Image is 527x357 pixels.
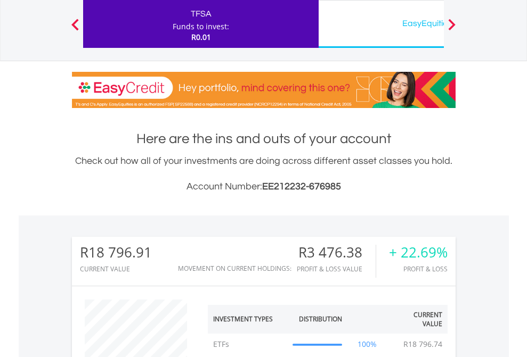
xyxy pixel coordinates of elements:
button: Next [441,24,463,35]
td: ETFs [208,334,288,355]
div: Movement on Current Holdings: [178,265,291,272]
div: Profit & Loss Value [297,265,376,272]
img: EasyCredit Promotion Banner [72,72,456,108]
button: Previous [64,24,86,35]
div: Funds to invest: [173,21,229,32]
td: R18 796.74 [398,334,448,355]
h1: Here are the ins and outs of your account [72,129,456,148]
div: CURRENT VALUE [80,265,152,272]
div: + 22.69% [389,245,448,260]
span: EE212232-676985 [262,181,341,192]
div: R18 796.91 [80,245,152,260]
div: Check out how all of your investments are doing across different asset classes you hold. [72,154,456,194]
div: TFSA [90,6,312,21]
td: 100% [347,334,387,355]
div: R3 476.38 [297,245,376,260]
th: Investment Types [208,305,288,334]
div: Distribution [299,314,342,323]
div: Profit & Loss [389,265,448,272]
span: R0.01 [191,32,211,42]
h3: Account Number: [72,179,456,194]
th: Current Value [387,305,448,334]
